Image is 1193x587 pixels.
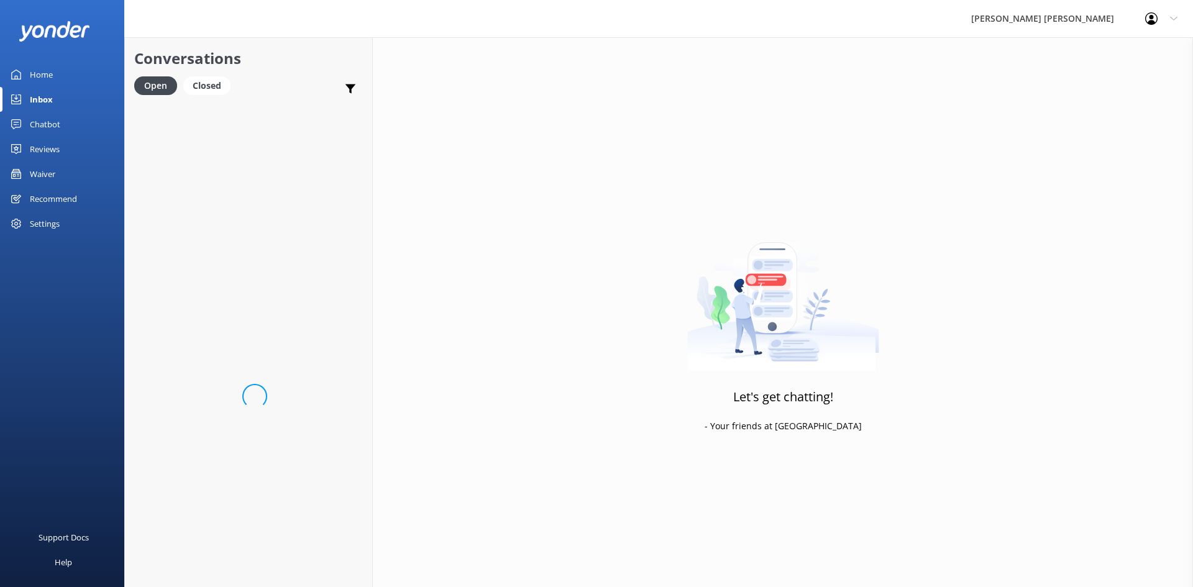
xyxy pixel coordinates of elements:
[30,186,77,211] div: Recommend
[733,387,833,407] h3: Let's get chatting!
[687,216,879,371] img: artwork of a man stealing a conversation from at giant smartphone
[39,525,89,550] div: Support Docs
[705,419,862,433] p: - Your friends at [GEOGRAPHIC_DATA]
[134,47,363,70] h2: Conversations
[30,211,60,236] div: Settings
[134,76,177,95] div: Open
[30,112,60,137] div: Chatbot
[30,87,53,112] div: Inbox
[134,78,183,92] a: Open
[19,21,90,42] img: yonder-white-logo.png
[30,137,60,162] div: Reviews
[30,62,53,87] div: Home
[30,162,55,186] div: Waiver
[183,78,237,92] a: Closed
[55,550,72,575] div: Help
[183,76,231,95] div: Closed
